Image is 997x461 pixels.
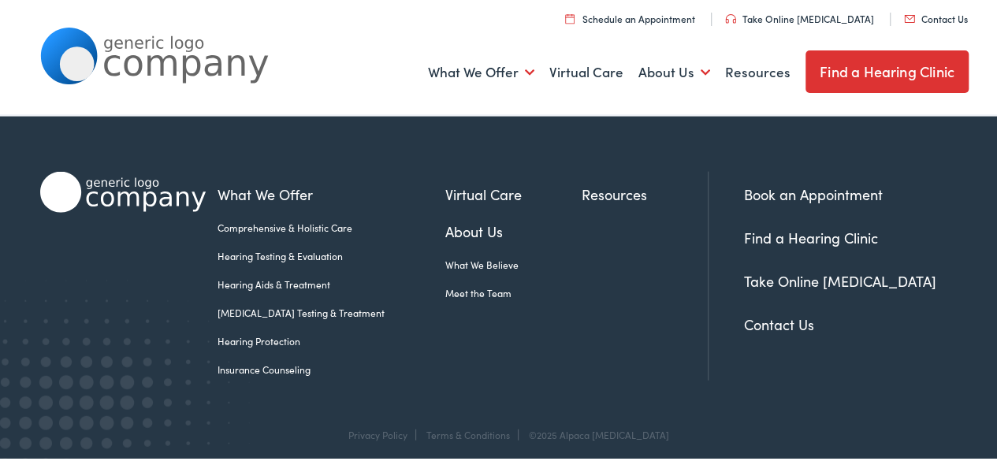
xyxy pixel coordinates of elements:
[565,11,575,21] img: utility icon
[218,360,445,374] a: Insurance Counseling
[638,41,710,99] a: About Us
[582,181,708,203] a: Resources
[744,225,878,245] a: Find a Hearing Clinic
[445,255,582,270] a: What We Believe
[549,41,623,99] a: Virtual Care
[744,269,936,288] a: Take Online [MEDICAL_DATA]
[725,41,791,99] a: Resources
[218,247,445,261] a: Hearing Testing & Evaluation
[744,182,883,202] a: Book an Appointment
[904,13,915,20] img: utility icon
[426,426,510,439] a: Terms & Conditions
[805,48,969,91] a: Find a Hearing Clinic
[725,12,736,21] img: utility icon
[218,218,445,232] a: Comprehensive & Holistic Care
[348,426,407,439] a: Privacy Policy
[218,181,445,203] a: What We Offer
[218,275,445,289] a: Hearing Aids & Treatment
[445,284,582,298] a: Meet the Team
[218,303,445,318] a: [MEDICAL_DATA] Testing & Treatment
[744,312,814,332] a: Contact Us
[218,332,445,346] a: Hearing Protection
[565,9,695,23] a: Schedule an Appointment
[40,169,206,210] img: Alpaca Audiology
[445,218,582,240] a: About Us
[445,181,582,203] a: Virtual Care
[725,9,874,23] a: Take Online [MEDICAL_DATA]
[521,427,669,438] div: ©2025 Alpaca [MEDICAL_DATA]
[428,41,534,99] a: What We Offer
[904,9,968,23] a: Contact Us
